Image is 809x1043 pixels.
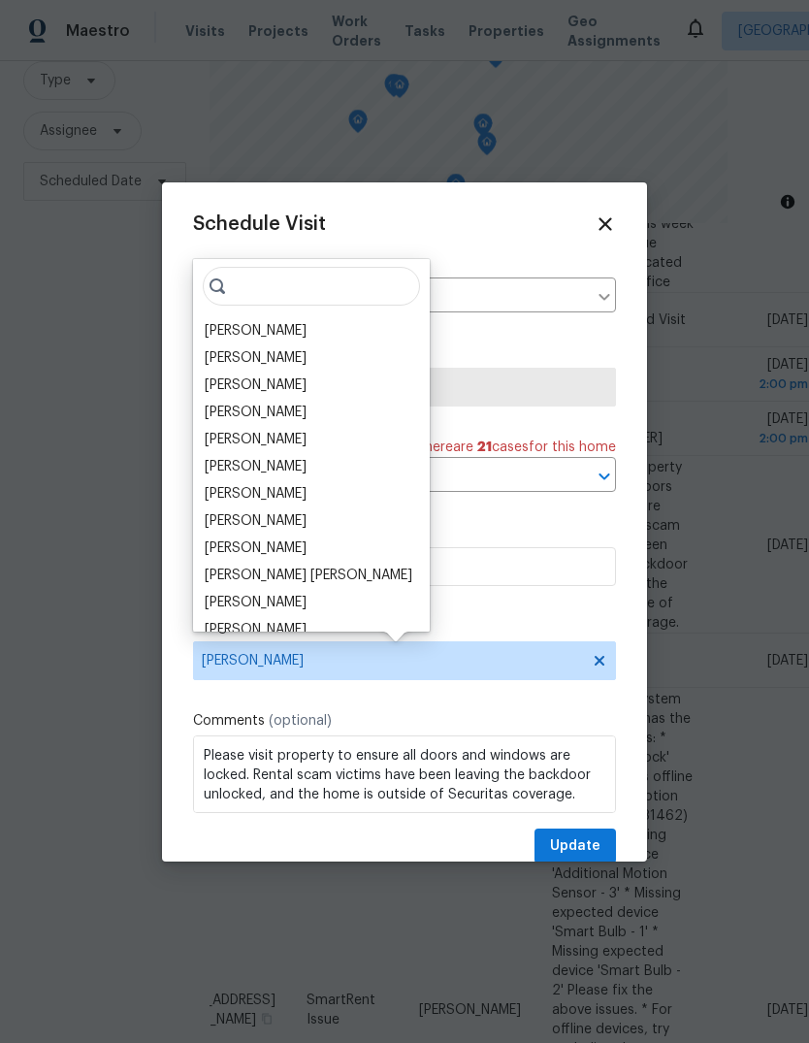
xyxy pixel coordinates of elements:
[205,566,412,585] div: [PERSON_NAME] [PERSON_NAME]
[205,457,307,476] div: [PERSON_NAME]
[416,438,616,457] span: There are case s for this home
[205,321,307,341] div: [PERSON_NAME]
[193,258,616,277] label: Home
[550,834,600,859] span: Update
[205,593,307,612] div: [PERSON_NAME]
[477,440,492,454] span: 21
[595,213,616,235] span: Close
[193,711,616,731] label: Comments
[202,653,582,668] span: [PERSON_NAME]
[205,375,307,395] div: [PERSON_NAME]
[205,538,307,558] div: [PERSON_NAME]
[205,620,307,639] div: [PERSON_NAME]
[591,463,618,490] button: Open
[205,403,307,422] div: [PERSON_NAME]
[534,829,616,864] button: Update
[193,735,616,813] textarea: Please visit property to ensure all doors and windows are locked. Rental scam victims have been l...
[193,214,326,234] span: Schedule Visit
[205,484,307,504] div: [PERSON_NAME]
[205,511,307,531] div: [PERSON_NAME]
[269,714,332,728] span: (optional)
[205,348,307,368] div: [PERSON_NAME]
[205,430,307,449] div: [PERSON_NAME]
